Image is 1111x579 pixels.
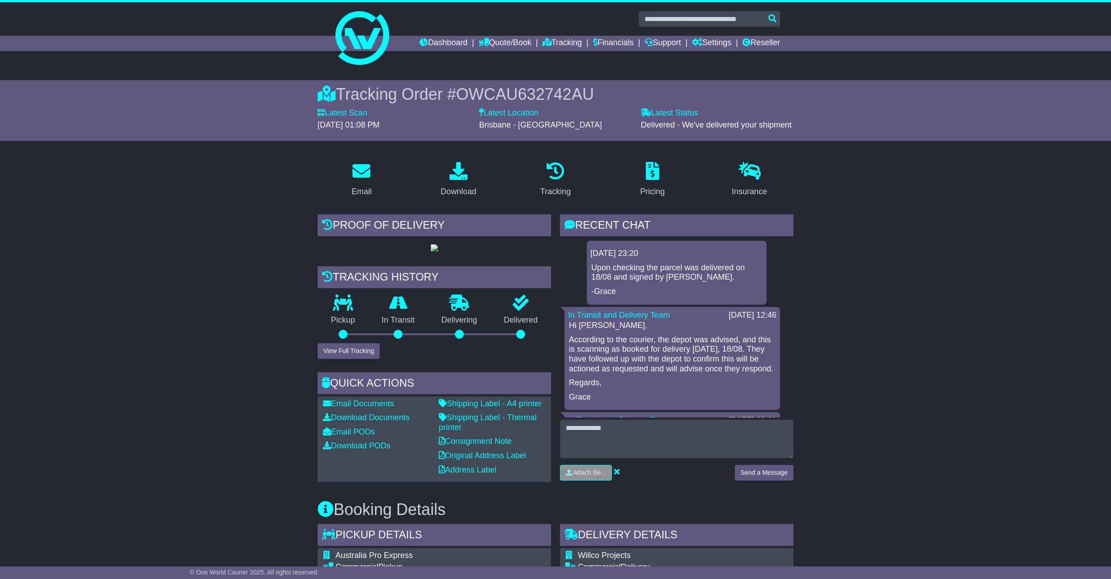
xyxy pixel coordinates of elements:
div: Quick Actions [318,372,551,396]
span: OWCAU632742AU [456,85,594,103]
p: Pickup [318,315,369,325]
span: © One World Courier 2025. All rights reserved. [190,569,319,576]
a: Download PODs [323,441,390,450]
a: Tracking [534,159,577,201]
a: Reseller [742,36,780,51]
a: Email PODs [323,427,375,436]
p: Hi [PERSON_NAME], [569,321,776,331]
div: [DATE] 12:46 [729,311,776,320]
a: Dashboard [420,36,467,51]
div: Tracking history [318,266,551,290]
p: According to the courier, the depot was advised, and this is scanning as booked for delivery [DAT... [569,335,776,374]
div: Pricing [640,186,665,198]
a: Shipping Label - A4 printer [439,399,542,408]
a: Email Documents [323,399,394,408]
p: Regards, [569,378,776,388]
a: Support [645,36,681,51]
span: Commercial [578,562,621,571]
a: Quote/Book [479,36,531,51]
a: Pricing [634,159,670,201]
p: Grace [569,392,776,402]
div: RECENT CHAT [560,214,793,238]
span: [DATE] 01:08 PM [318,120,380,129]
span: Delivered - We've delivered your shipment [641,120,792,129]
button: Send a Message [735,465,793,481]
a: In Transit and Delivery Team [568,416,670,425]
div: [DATE] 23:20 [590,249,763,259]
a: In Transit and Delivery Team [568,311,670,319]
label: Latest Status [641,108,698,118]
label: Latest Location [479,108,538,118]
a: Consignment Note [439,437,512,446]
span: Willco Projects [578,551,631,560]
div: Pickup [335,562,508,572]
a: Address Label [439,465,496,474]
a: Original Address Label [439,451,526,460]
span: Australia Pro Express [335,551,413,560]
span: Commercial [335,562,378,571]
a: Insurance [726,159,773,201]
div: Delivery Details [560,524,793,548]
p: Delivered [491,315,551,325]
a: Email [346,159,377,201]
div: [DATE] 09:01 [729,416,776,426]
a: Settings [692,36,731,51]
div: Tracking [540,186,571,198]
a: Financials [593,36,634,51]
div: Email [352,186,372,198]
a: Download [435,159,482,201]
span: Brisbane - [GEOGRAPHIC_DATA] [479,120,602,129]
div: Download [441,186,476,198]
a: Download Documents [323,413,410,422]
h3: Booking Details [318,501,793,519]
p: -Grace [591,287,762,297]
a: Shipping Label - Thermal printer [439,413,537,432]
p: Delivering [428,315,491,325]
img: GetPodImage [431,244,438,251]
p: In Transit [369,315,428,325]
div: Tracking Order # [318,85,793,104]
div: Pickup Details [318,524,551,548]
a: Tracking [543,36,582,51]
div: Proof of Delivery [318,214,551,238]
div: Delivery [578,562,784,572]
div: Insurance [732,186,767,198]
label: Latest Scan [318,108,367,118]
p: Upon checking the parcel was delivered on 18/08 and signed by [PERSON_NAME]. [591,263,762,282]
button: View Full Tracking [318,343,380,359]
